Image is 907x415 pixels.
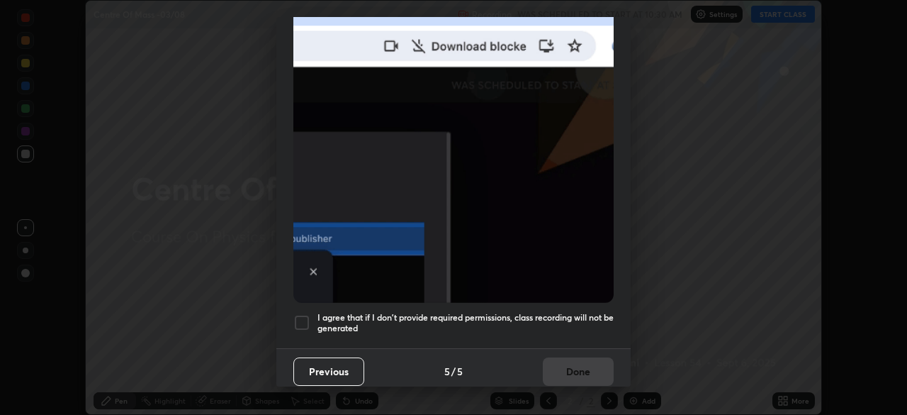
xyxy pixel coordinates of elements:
[444,364,450,379] h4: 5
[317,312,614,334] h5: I agree that if I don't provide required permissions, class recording will not be generated
[457,364,463,379] h4: 5
[451,364,456,379] h4: /
[293,358,364,386] button: Previous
